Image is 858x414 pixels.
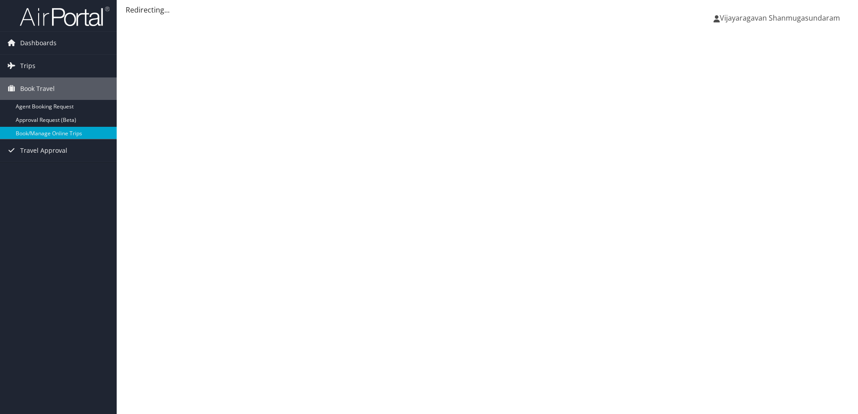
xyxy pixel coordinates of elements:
[20,32,57,54] span: Dashboards
[20,6,109,27] img: airportal-logo.png
[20,139,67,162] span: Travel Approval
[720,13,840,23] span: Vijayaragavan Shanmugasundaram
[20,55,35,77] span: Trips
[126,4,849,15] div: Redirecting...
[20,78,55,100] span: Book Travel
[714,4,849,31] a: Vijayaragavan Shanmugasundaram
